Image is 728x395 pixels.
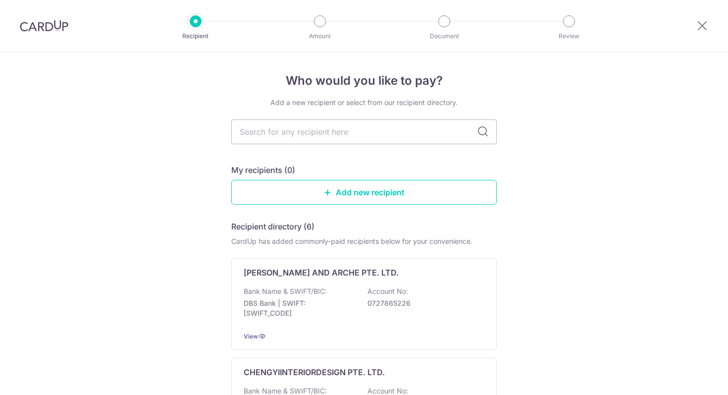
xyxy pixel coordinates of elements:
p: [PERSON_NAME] AND ARCHE PTE. LTD. [244,267,399,279]
p: CHENGYIINTERIORDESIGN PTE. LTD. [244,366,385,378]
p: Review [532,31,606,41]
h5: Recipient directory (6) [231,221,314,232]
h4: Who would you like to pay? [231,72,497,90]
p: Recipient [159,31,232,41]
p: Amount [283,31,357,41]
input: Search for any recipient here [231,119,497,144]
p: DBS Bank | SWIFT: [SWIFT_CODE] [244,298,355,318]
h5: My recipients (0) [231,164,295,176]
p: Document [408,31,481,41]
p: Account No: [367,286,408,296]
div: Add a new recipient or select from our recipient directory. [231,98,497,108]
p: 0727865226 [367,298,478,308]
iframe: Opens a widget where you can find more information [664,365,718,390]
p: Bank Name & SWIFT/BIC: [244,286,327,296]
a: View [244,333,258,340]
a: Add new recipient [231,180,497,205]
img: CardUp [20,20,68,32]
div: CardUp has added commonly-paid recipients below for your convenience. [231,236,497,246]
